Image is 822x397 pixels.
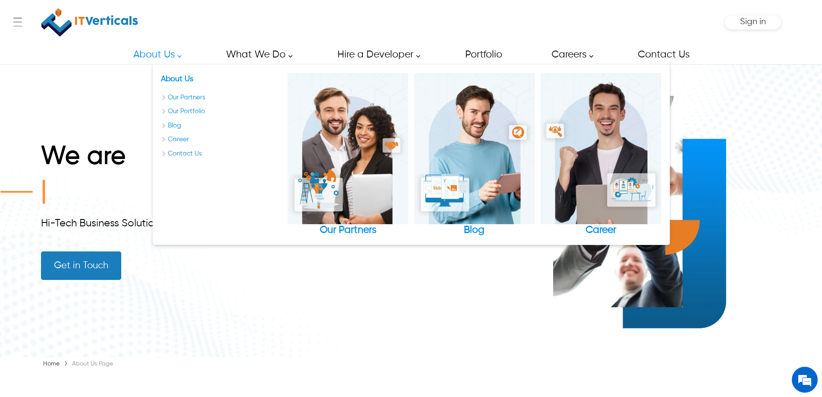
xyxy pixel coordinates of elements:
[161,107,282,117] a: Our Portfolio
[41,217,448,230] div: Hi-Tech Business Solutions and Digital Company
[41,142,448,176] h1: We are
[414,224,535,236] div: Blog
[161,75,193,83] a: About Us
[287,224,408,236] div: Our Partners
[161,135,282,145] a: Career
[414,73,535,224] img: Blog
[216,45,297,64] a: What We Do
[161,149,282,159] a: Contact Us
[540,73,661,224] img: Career
[414,73,535,236] a: Blog
[161,121,282,131] a: Blog
[628,45,699,64] a: Contact Us
[41,251,121,280] a: Get in Touch
[123,45,186,64] a: About Us
[64,358,68,370] span: ›
[287,73,408,224] img: Our Partners
[161,93,282,103] a: Our Partners
[542,45,598,64] a: Careers
[540,73,661,236] a: Career
[740,17,766,26] span: Sign in
[540,224,661,236] div: Career
[455,45,511,64] a: Portfolio
[328,45,425,64] a: Hire a Developer
[41,361,62,367] a: Home
[41,4,139,41] a: IT Verticals Inc
[287,73,408,236] a: Our Partners
[41,4,138,41] img: IT Verticals Inc
[70,359,115,368] div: About Us Page
[740,20,766,25] a: Sign in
